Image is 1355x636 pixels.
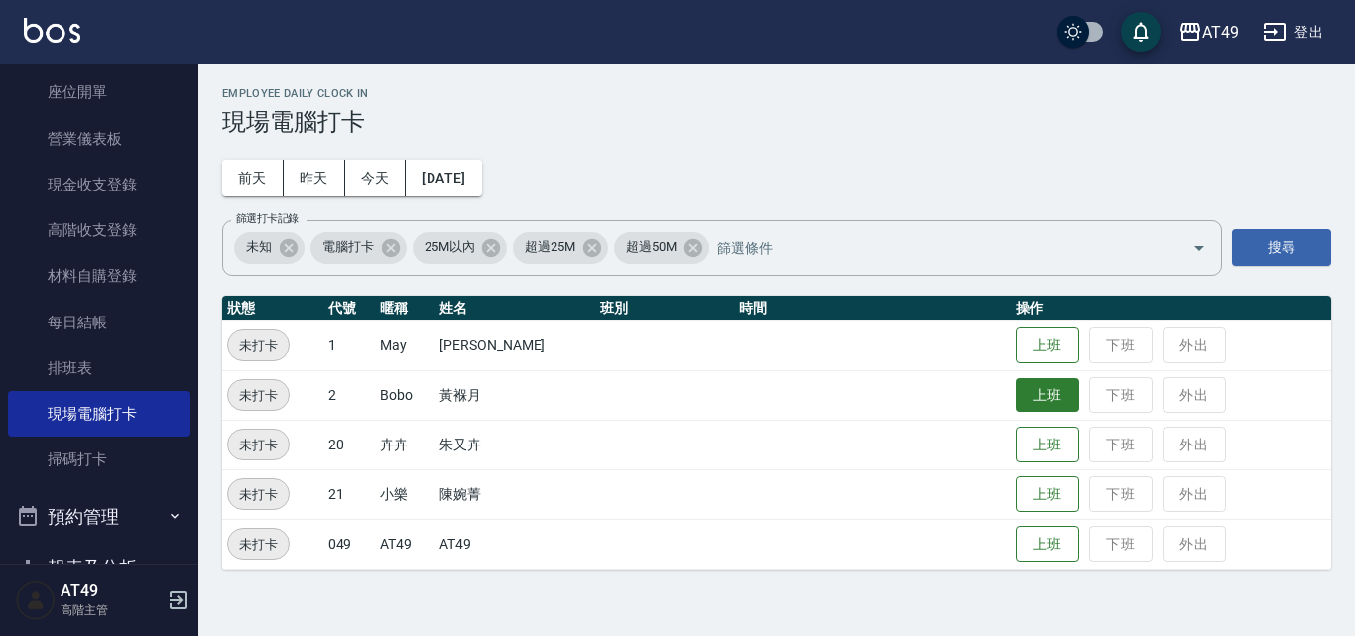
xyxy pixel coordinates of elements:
[434,370,595,420] td: 黃褓月
[8,345,190,391] a: 排班表
[1121,12,1161,52] button: save
[323,519,376,569] td: 049
[8,391,190,437] a: 現場電腦打卡
[8,162,190,207] a: 現金收支登錄
[228,435,289,455] span: 未打卡
[434,320,595,370] td: [PERSON_NAME]
[8,437,190,482] a: 掃碼打卡
[234,232,305,264] div: 未知
[434,469,595,519] td: 陳婉菁
[323,469,376,519] td: 21
[1011,296,1331,321] th: 操作
[595,296,733,321] th: 班別
[434,519,595,569] td: AT49
[1170,12,1247,53] button: AT49
[8,491,190,543] button: 預約管理
[1016,327,1079,364] button: 上班
[513,237,587,257] span: 超過25M
[228,484,289,505] span: 未打卡
[323,296,376,321] th: 代號
[1202,20,1239,45] div: AT49
[222,87,1331,100] h2: Employee Daily Clock In
[284,160,345,196] button: 昨天
[8,253,190,299] a: 材料自購登錄
[222,160,284,196] button: 前天
[8,69,190,115] a: 座位開單
[16,580,56,620] img: Person
[375,296,434,321] th: 暱稱
[8,207,190,253] a: 高階收支登錄
[614,237,688,257] span: 超過50M
[1232,229,1331,266] button: 搜尋
[236,211,299,226] label: 篩選打卡記錄
[323,370,376,420] td: 2
[1016,476,1079,513] button: 上班
[310,232,407,264] div: 電腦打卡
[375,519,434,569] td: AT49
[228,534,289,555] span: 未打卡
[1255,14,1331,51] button: 登出
[413,232,508,264] div: 25M以內
[1016,378,1079,413] button: 上班
[1183,232,1215,264] button: Open
[734,296,1011,321] th: 時間
[434,296,595,321] th: 姓名
[8,300,190,345] a: 每日結帳
[228,335,289,356] span: 未打卡
[375,420,434,469] td: 卉卉
[712,230,1158,265] input: 篩選條件
[434,420,595,469] td: 朱又卉
[234,237,284,257] span: 未知
[375,370,434,420] td: Bobo
[614,232,709,264] div: 超過50M
[61,601,162,619] p: 高階主管
[406,160,481,196] button: [DATE]
[375,469,434,519] td: 小樂
[413,237,487,257] span: 25M以內
[345,160,407,196] button: 今天
[61,581,162,601] h5: AT49
[310,237,386,257] span: 電腦打卡
[513,232,608,264] div: 超過25M
[24,18,80,43] img: Logo
[222,108,1331,136] h3: 現場電腦打卡
[323,320,376,370] td: 1
[323,420,376,469] td: 20
[375,320,434,370] td: May
[8,116,190,162] a: 營業儀表板
[8,542,190,593] button: 報表及分析
[1016,526,1079,563] button: 上班
[228,385,289,406] span: 未打卡
[222,296,323,321] th: 狀態
[1016,427,1079,463] button: 上班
